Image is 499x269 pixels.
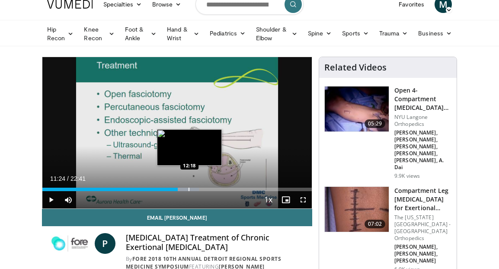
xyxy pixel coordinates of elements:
button: Play [42,191,60,208]
button: Fullscreen [294,191,312,208]
video-js: Video Player [42,57,312,208]
h4: Related Videos [324,62,387,73]
span: 11:24 [50,175,65,182]
img: fbdf67ab-6eb5-4ac7-a79d-d283a7f84a1d.150x105_q85_crop-smart_upscale.jpg [325,187,389,232]
a: Spine [303,25,337,42]
a: Shoulder & Elbow [251,25,303,42]
a: Hip Recon [42,25,79,42]
button: Mute [60,191,77,208]
span: 07:02 [365,220,385,228]
h3: Compartment Leg [MEDICAL_DATA] for Exertional [MEDICAL_DATA] in a … [394,186,451,212]
img: image.jpeg [157,129,222,166]
img: FORE 2018 10th Annual Detroit Regional Sports Medicine Symposium [49,233,91,254]
a: Knee Recon [79,25,119,42]
p: [PERSON_NAME], [PERSON_NAME], [PERSON_NAME] [394,243,451,264]
a: 05:29 Open 4-Compartment [MEDICAL_DATA] for Chronic Exertional Compartment Syn… NYU Langone Ortho... [324,86,451,179]
h3: Open 4-Compartment [MEDICAL_DATA] for Chronic Exertional Compartment Syn… [394,86,451,112]
button: Enable picture-in-picture mode [277,191,294,208]
button: Playback Rate [260,191,277,208]
span: 22:41 [70,175,86,182]
span: / [67,175,69,182]
a: Pediatrics [205,25,251,42]
a: Sports [337,25,374,42]
p: 9.9K views [394,173,420,179]
p: [PERSON_NAME], [PERSON_NAME], [PERSON_NAME], [PERSON_NAME], [PERSON_NAME], A. Dai [394,129,451,171]
a: Trauma [374,25,413,42]
a: Foot & Ankle [120,25,162,42]
span: 05:29 [365,119,385,128]
a: Hand & Wrist [162,25,205,42]
a: Email [PERSON_NAME] [42,209,312,226]
img: 7e7fcedb-39e2-4d21-920e-6c2ee15a62fc.jpg.150x105_q85_crop-smart_upscale.jpg [325,86,389,131]
div: Progress Bar [42,188,312,191]
h4: [MEDICAL_DATA] Treatment of Chronic Exertional [MEDICAL_DATA] [126,233,305,252]
a: Business [413,25,457,42]
p: NYU Langone Orthopedics [394,114,451,128]
a: P [95,233,115,254]
p: The [US_STATE][GEOGRAPHIC_DATA] - [GEOGRAPHIC_DATA] Orthopedics [394,214,451,242]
